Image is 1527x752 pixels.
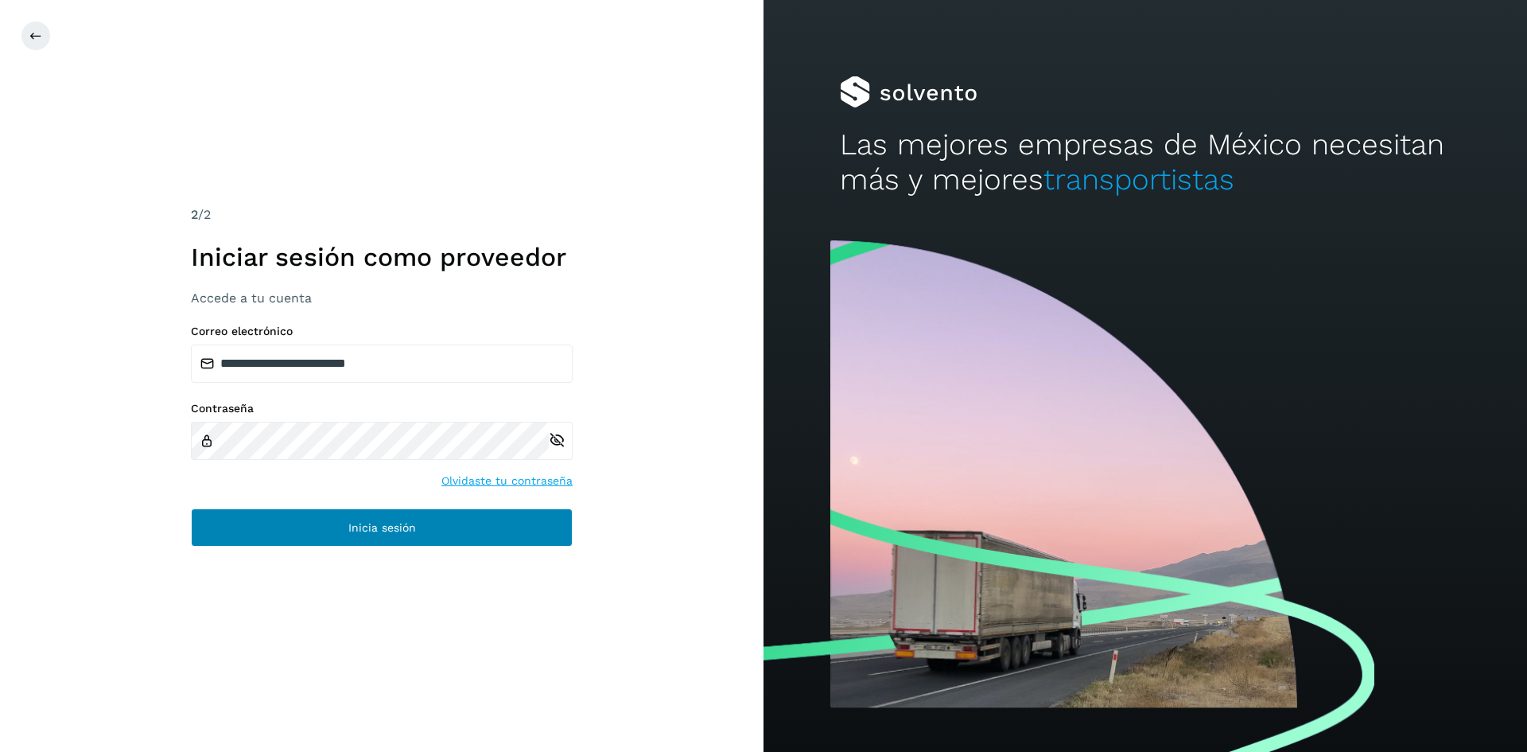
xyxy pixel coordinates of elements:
h3: Accede a tu cuenta [191,290,573,306]
h2: Las mejores empresas de México necesitan más y mejores [840,127,1451,198]
span: Inicia sesión [348,522,416,533]
button: Inicia sesión [191,508,573,547]
label: Correo electrónico [191,325,573,338]
h1: Iniciar sesión como proveedor [191,242,573,272]
span: 2 [191,207,198,222]
a: Olvidaste tu contraseña [441,473,573,489]
div: /2 [191,205,573,224]
label: Contraseña [191,402,573,415]
span: transportistas [1043,162,1234,197]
